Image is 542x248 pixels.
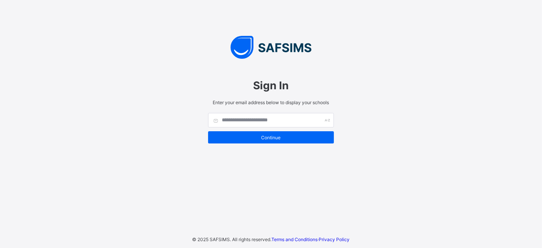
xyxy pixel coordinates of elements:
img: SAFSIMS Logo [200,36,342,59]
a: Terms and Conditions [272,237,318,242]
a: Privacy Policy [319,237,350,242]
span: Continue [214,135,328,140]
span: Sign In [208,79,334,92]
span: Enter your email address below to display your schools [208,100,334,105]
span: © 2025 SAFSIMS. All rights reserved. [192,237,272,242]
span: · [272,237,350,242]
